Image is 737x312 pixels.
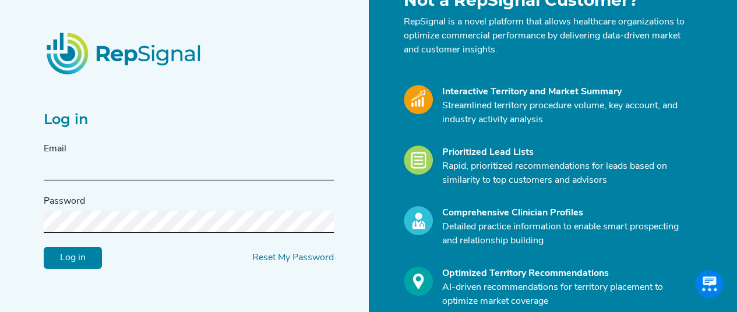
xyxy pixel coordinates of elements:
[442,206,687,220] div: Comprehensive Clinician Profiles
[404,146,433,175] img: Leads_Icon.28e8c528.svg
[442,220,687,248] p: Detailed practice information to enable smart prospecting and relationship building
[252,253,334,262] a: Reset My Password
[44,194,85,208] label: Password
[404,85,433,114] img: Market_Icon.a700a4ad.svg
[44,142,66,156] label: Email
[404,15,687,57] p: RepSignal is a novel platform that allows healthcare organizations to optimize commercial perform...
[442,159,687,187] p: Rapid, prioritized recommendations for leads based on similarity to top customers and advisors
[442,99,687,127] p: Streamlined territory procedure volume, key account, and industry activity analysis
[32,18,217,88] img: RepSignalLogo.20539ed3.png
[442,281,687,309] p: AI-driven recommendations for territory placement to optimize market coverage
[404,206,433,235] img: Profile_Icon.739e2aba.svg
[442,146,687,159] div: Prioritized Lead Lists
[442,267,687,281] div: Optimized Territory Recommendations
[44,111,334,128] h2: Log in
[442,85,687,99] div: Interactive Territory and Market Summary
[44,246,102,268] input: Log in
[404,267,433,296] img: Optimize_Icon.261f85db.svg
